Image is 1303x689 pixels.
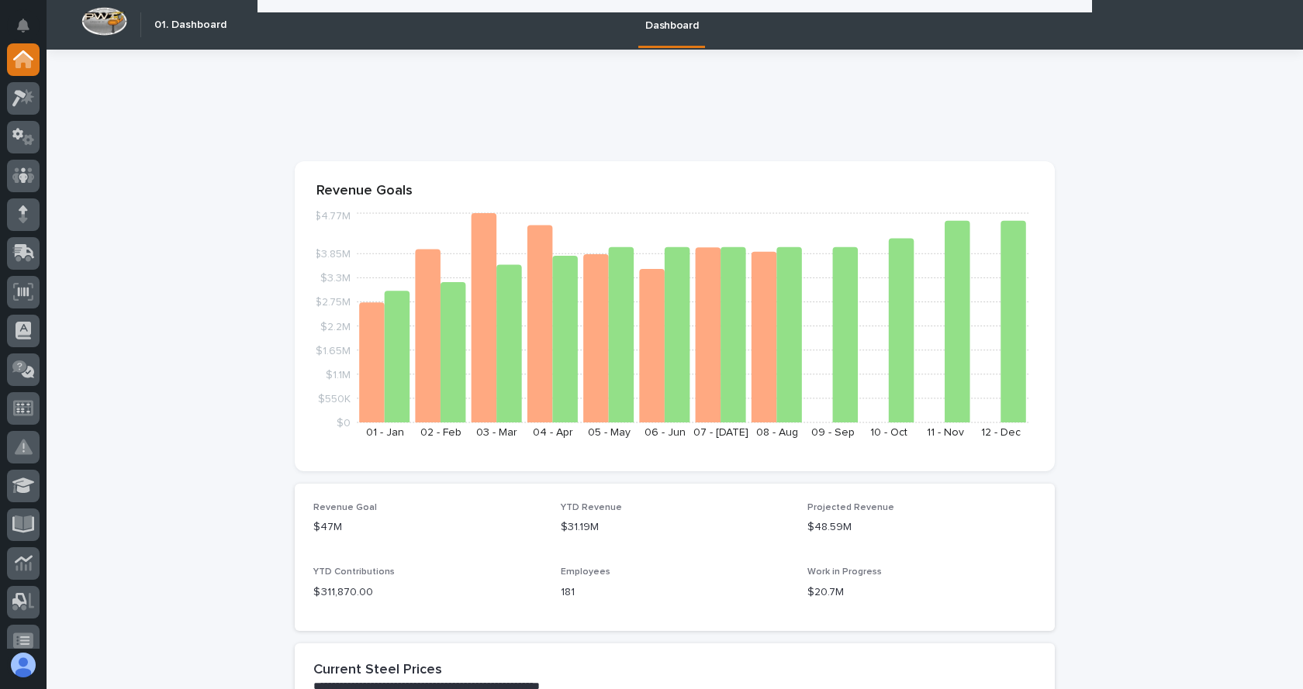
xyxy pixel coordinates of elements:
[807,503,894,512] span: Projected Revenue
[870,427,907,438] text: 10 - Oct
[19,19,40,43] div: Notifications
[561,503,622,512] span: YTD Revenue
[645,427,686,438] text: 06 - Jun
[7,9,40,42] button: Notifications
[756,427,798,438] text: 08 - Aug
[81,7,127,36] img: Workspace Logo
[318,393,351,404] tspan: $550K
[476,427,517,438] text: 03 - Mar
[981,427,1021,438] text: 12 - Dec
[316,183,1033,200] p: Revenue Goals
[366,427,404,438] text: 01 - Jan
[807,567,882,577] span: Work in Progress
[7,649,40,681] button: users-avatar
[313,503,377,512] span: Revenue Goal
[313,519,542,536] p: $47M
[337,418,351,429] tspan: $0
[320,273,351,284] tspan: $3.3M
[561,567,610,577] span: Employees
[313,584,542,601] p: $ 311,870.00
[420,427,461,438] text: 02 - Feb
[807,519,1036,536] p: $48.59M
[320,321,351,332] tspan: $2.2M
[533,427,573,438] text: 04 - Apr
[314,249,351,260] tspan: $3.85M
[561,519,790,536] p: $31.19M
[313,567,395,577] span: YTD Contributions
[811,427,855,438] text: 09 - Sep
[807,584,1036,601] p: $20.7M
[588,427,631,438] text: 05 - May
[315,297,351,308] tspan: $2.75M
[326,369,351,380] tspan: $1.1M
[927,427,964,438] text: 11 - Nov
[313,662,442,679] h2: Current Steel Prices
[693,427,748,438] text: 07 - [DATE]
[154,19,226,32] h2: 01. Dashboard
[561,584,790,601] p: 181
[314,211,351,222] tspan: $4.77M
[316,345,351,356] tspan: $1.65M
